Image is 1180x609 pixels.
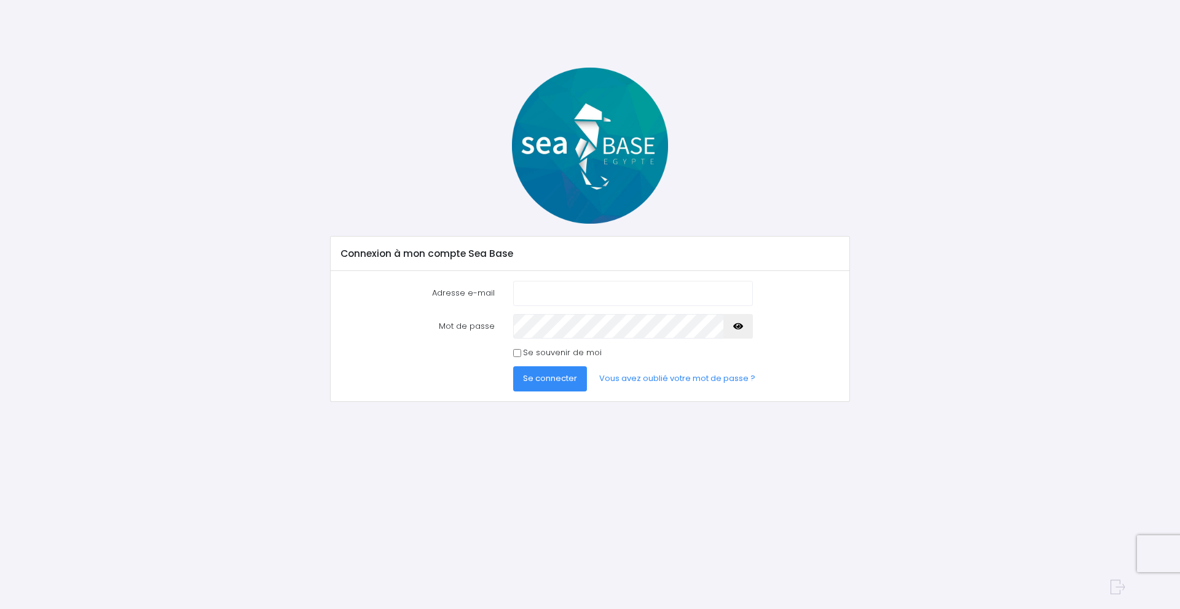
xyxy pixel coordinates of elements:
[523,347,602,359] label: Se souvenir de moi
[523,372,577,384] span: Se connecter
[331,237,849,271] div: Connexion à mon compte Sea Base
[332,281,504,305] label: Adresse e-mail
[589,366,765,391] a: Vous avez oublié votre mot de passe ?
[332,314,504,339] label: Mot de passe
[513,366,587,391] button: Se connecter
